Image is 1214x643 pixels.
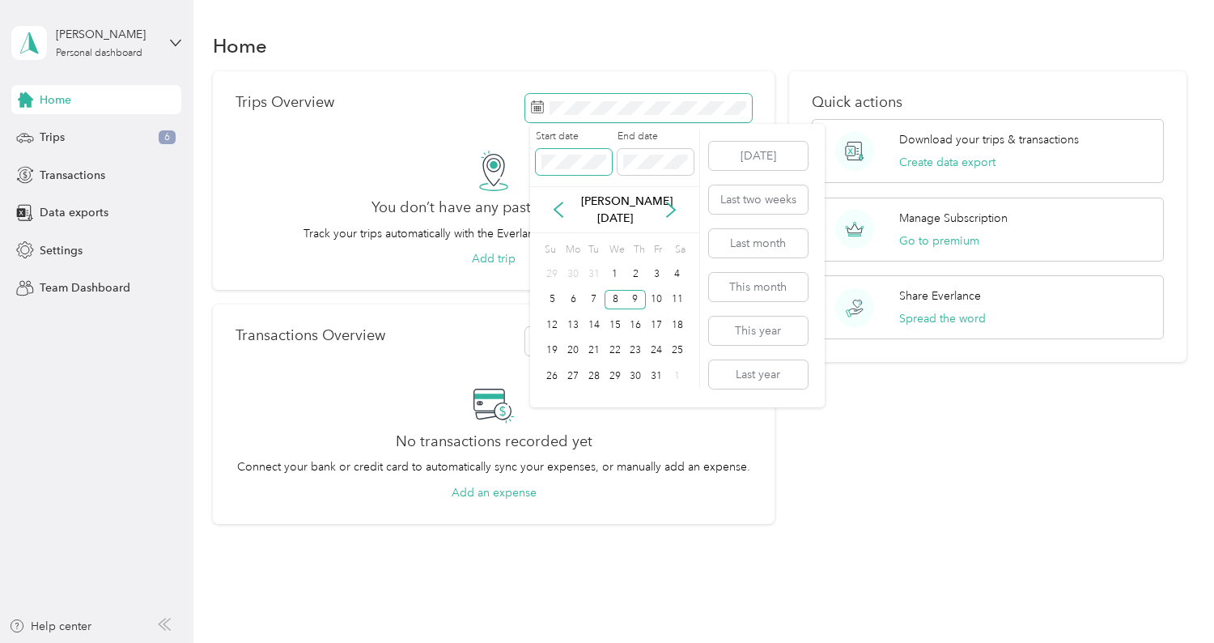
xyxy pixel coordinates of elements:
[646,341,667,361] div: 24
[542,341,563,361] div: 19
[542,239,558,262] div: Su
[237,458,750,475] p: Connect your bank or credit card to automatically sync your expenses, or manually add an expense.
[536,130,612,144] label: Start date
[542,290,563,310] div: 5
[709,360,808,389] button: Last year
[542,315,563,335] div: 12
[542,366,563,386] div: 26
[709,142,808,170] button: [DATE]
[812,94,1164,111] p: Quick actions
[709,273,808,301] button: This month
[605,366,626,386] div: 29
[667,341,688,361] div: 25
[40,279,130,296] span: Team Dashboard
[584,264,605,284] div: 31
[562,239,580,262] div: Mo
[667,264,688,284] div: 4
[159,130,176,145] span: 6
[40,129,65,146] span: Trips
[605,290,626,310] div: 8
[472,250,516,267] button: Add trip
[371,199,617,216] h2: You don’t have any past trips to view
[452,484,537,501] button: Add an expense
[40,204,108,221] span: Data exports
[236,94,334,111] p: Trips Overview
[605,315,626,335] div: 15
[56,49,142,58] div: Personal dashboard
[899,232,979,249] button: Go to premium
[899,154,995,171] button: Create data export
[605,264,626,284] div: 1
[40,242,83,259] span: Settings
[396,433,592,450] h2: No transactions recorded yet
[584,315,605,335] div: 14
[303,225,685,242] p: Track your trips automatically with the Everlance app or manually add a trip
[899,287,981,304] p: Share Everlance
[709,185,808,214] button: Last two weeks
[236,327,385,344] p: Transactions Overview
[625,264,646,284] div: 2
[584,366,605,386] div: 28
[646,315,667,335] div: 17
[562,315,584,335] div: 13
[646,366,667,386] div: 31
[40,167,105,184] span: Transactions
[625,366,646,386] div: 30
[213,37,267,54] h1: Home
[899,310,986,327] button: Spread the word
[562,366,584,386] div: 27
[899,131,1079,148] p: Download your trips & transactions
[607,239,626,262] div: We
[625,290,646,310] div: 9
[40,92,71,109] span: Home
[1123,552,1214,643] iframe: Everlance-gr Chat Button Frame
[673,239,688,262] div: Sa
[562,341,584,361] div: 20
[542,264,563,284] div: 29
[584,290,605,310] div: 7
[56,26,157,43] div: [PERSON_NAME]
[618,130,694,144] label: End date
[709,317,808,345] button: This year
[562,290,584,310] div: 6
[630,239,646,262] div: Th
[646,290,667,310] div: 10
[709,229,808,258] button: Last month
[625,341,646,361] div: 23
[652,239,667,262] div: Fr
[625,315,646,335] div: 16
[667,366,688,386] div: 1
[899,210,1008,227] p: Manage Subscription
[605,341,626,361] div: 22
[646,264,667,284] div: 3
[9,618,91,635] button: Help center
[586,239,601,262] div: Tu
[562,264,584,284] div: 30
[581,193,649,227] p: [PERSON_NAME][DATE]
[667,290,688,310] div: 11
[584,341,605,361] div: 21
[667,315,688,335] div: 18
